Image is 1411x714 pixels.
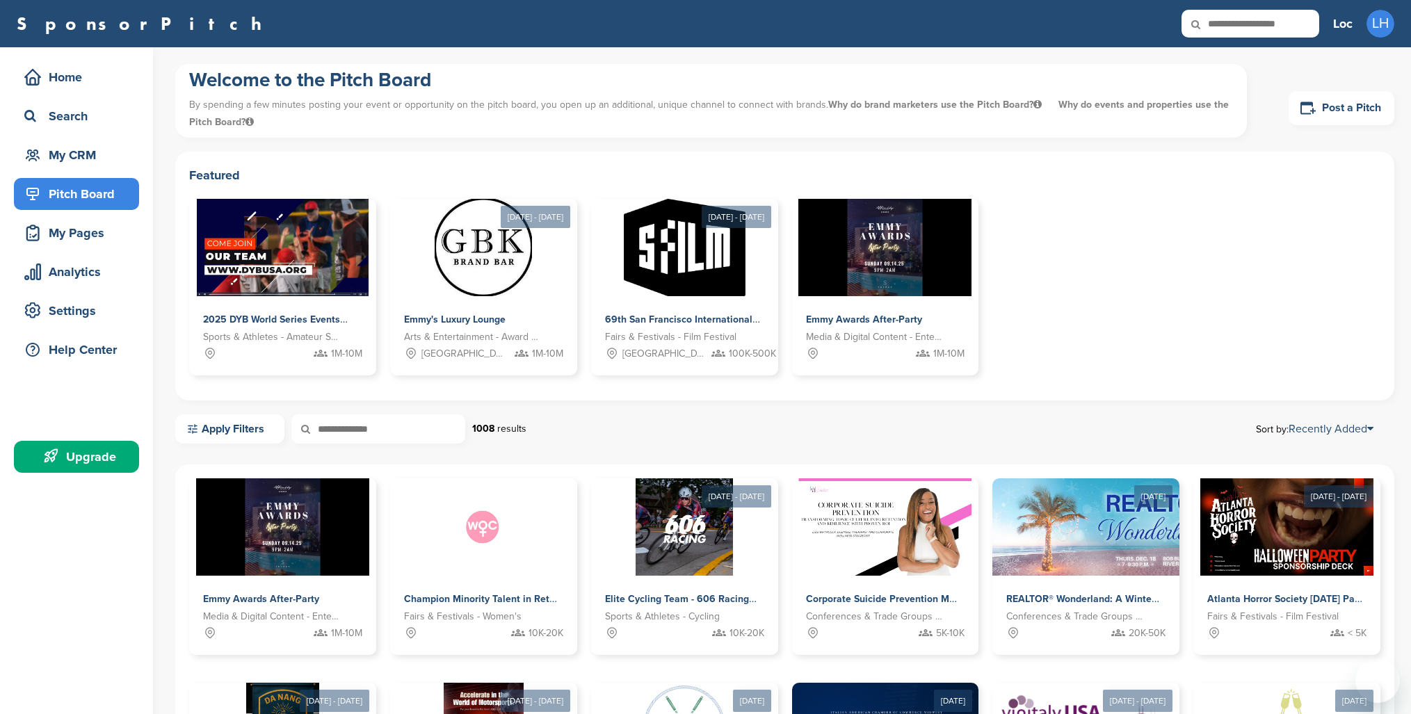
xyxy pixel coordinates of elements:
iframe: Button to launch messaging window [1355,658,1400,703]
span: Media & Digital Content - Entertainment [203,609,341,624]
img: Sponsorpitch & [636,478,733,576]
div: [DATE] - [DATE] [702,206,771,228]
a: [DATE] - [DATE] Sponsorpitch & Atlanta Horror Society [DATE] Party Fairs & Festivals - Film Festi... [1193,456,1380,655]
div: Home [21,65,139,90]
a: Sponsorpitch & Emmy Awards After-Party Media & Digital Content - Entertainment 1M-10M [792,199,979,375]
div: My Pages [21,220,139,245]
div: Upgrade [21,444,139,469]
span: 20K-50K [1129,626,1166,641]
img: Sponsorpitch & [798,199,971,296]
span: Conferences & Trade Groups - Health and Wellness [806,609,944,624]
span: 10K-20K [529,626,563,641]
strong: 1008 [472,423,494,435]
span: Emmy's Luxury Lounge [404,314,506,325]
span: Corporate Suicide Prevention Month Programming with [PERSON_NAME] [806,593,1135,605]
span: Fairs & Festivals - Film Festival [605,330,736,345]
a: Sponsorpitch & Corporate Suicide Prevention Month Programming with [PERSON_NAME] Conferences & Tr... [792,478,979,655]
span: 1M-10M [532,346,563,362]
img: Sponsorpitch & [435,478,532,576]
a: My CRM [14,139,139,171]
h3: Loc [1333,14,1353,33]
span: 5K-10K [936,626,965,641]
a: Post a Pitch [1289,91,1394,125]
div: Analytics [21,259,139,284]
span: 1M-10M [331,626,362,641]
h1: Welcome to the Pitch Board [189,67,1233,92]
div: [DATE] [1134,485,1172,508]
span: 100K-500K [729,346,776,362]
div: [DATE] - [DATE] [300,690,369,712]
a: Search [14,100,139,132]
span: [GEOGRAPHIC_DATA], [GEOGRAPHIC_DATA] [622,346,709,362]
a: [DATE] - [DATE] Sponsorpitch & Elite Cycling Team - 606 Racing Sports & Athletes - Cycling 10K-20K [591,456,778,655]
a: Analytics [14,256,139,288]
div: Settings [21,298,139,323]
span: Emmy Awards After-Party [806,314,922,325]
img: Sponsorpitch & [1200,478,1373,576]
span: Elite Cycling Team - 606 Racing [605,593,749,605]
span: Conferences & Trade Groups - Real Estate [1006,609,1145,624]
a: Settings [14,295,139,327]
a: Recently Added [1289,422,1373,436]
span: Emmy Awards After-Party [203,593,319,605]
a: [DATE] - [DATE] Sponsorpitch & Emmy's Luxury Lounge Arts & Entertainment - Award Show [GEOGRAPHIC... [390,177,577,375]
a: [DATE] Sponsorpitch & REALTOR® Wonderland: A Winter Celebration Conferences & Trade Groups - Real... [992,456,1179,655]
div: [DATE] [934,690,972,712]
div: [DATE] - [DATE] [1304,485,1373,508]
div: [DATE] - [DATE] [501,690,570,712]
div: Pitch Board [21,181,139,206]
span: Champion Minority Talent in Retail: [GEOGRAPHIC_DATA], [GEOGRAPHIC_DATA] & [GEOGRAPHIC_DATA] 2025 [404,593,908,605]
span: 10K-20K [729,626,764,641]
div: [DATE] - [DATE] [501,206,570,228]
span: Fairs & Festivals - Women's [404,609,522,624]
a: Help Center [14,334,139,366]
a: Sponsorpitch & 2025 DYB World Series Events Sports & Athletes - Amateur Sports Leagues 1M-10M [189,199,376,375]
span: 2025 DYB World Series Events [203,314,340,325]
div: My CRM [21,143,139,168]
div: Search [21,104,139,129]
img: Sponsorpitch & [624,199,745,296]
a: Sponsorpitch & Champion Minority Talent in Retail: [GEOGRAPHIC_DATA], [GEOGRAPHIC_DATA] & [GEOGRA... [390,478,577,655]
a: Home [14,61,139,93]
span: results [497,423,526,435]
div: [DATE] - [DATE] [702,485,771,508]
span: 1M-10M [933,346,965,362]
img: Sponsorpitch & [992,478,1241,576]
span: Sort by: [1256,423,1373,435]
span: Sports & Athletes - Amateur Sports Leagues [203,330,341,345]
div: [DATE] - [DATE] [1103,690,1172,712]
span: Sports & Athletes - Cycling [605,609,720,624]
a: Upgrade [14,441,139,473]
div: [DATE] [733,690,771,712]
span: Fairs & Festivals - Film Festival [1207,609,1339,624]
a: Sponsorpitch & Emmy Awards After-Party Media & Digital Content - Entertainment 1M-10M [189,478,376,655]
a: Pitch Board [14,178,139,210]
a: My Pages [14,217,139,249]
span: Media & Digital Content - Entertainment [806,330,944,345]
a: Loc [1333,8,1353,39]
span: REALTOR® Wonderland: A Winter Celebration [1006,593,1211,605]
img: Sponsorpitch & [197,199,369,296]
img: Sponsorpitch & [196,478,369,576]
span: 1M-10M [331,346,362,362]
div: Help Center [21,337,139,362]
a: [DATE] - [DATE] Sponsorpitch & 69th San Francisco International Film Festival Fairs & Festivals -... [591,177,778,375]
img: Sponsorpitch & [798,478,971,576]
a: Apply Filters [175,414,284,444]
span: 69th San Francisco International Film Festival [605,314,813,325]
a: SponsorPitch [17,15,271,33]
span: LH [1366,10,1394,38]
span: Arts & Entertainment - Award Show [404,330,542,345]
div: [DATE] [1335,690,1373,712]
span: Atlanta Horror Society [DATE] Party [1207,593,1366,605]
span: Why do brand marketers use the Pitch Board? [828,99,1045,111]
span: [GEOGRAPHIC_DATA], [GEOGRAPHIC_DATA] [421,346,508,362]
h2: Featured [189,165,1380,185]
span: < 5K [1348,626,1366,641]
p: By spending a few minutes posting your event or opportunity on the pitch board, you open up an ad... [189,92,1233,134]
img: Sponsorpitch & [435,199,532,296]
